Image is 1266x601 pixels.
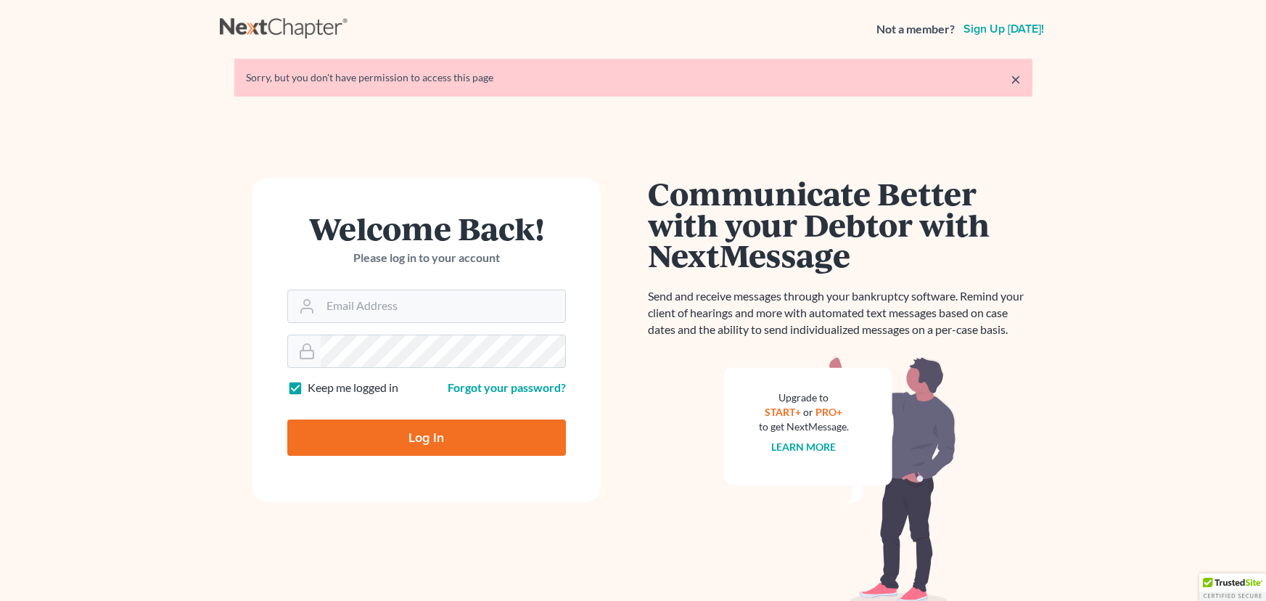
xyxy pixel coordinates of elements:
div: TrustedSite Certified [1199,573,1266,601]
a: Sign up [DATE]! [961,23,1047,35]
h1: Communicate Better with your Debtor with NextMessage [648,178,1032,271]
h1: Welcome Back! [287,213,566,244]
div: Sorry, but you don't have permission to access this page [246,70,1021,85]
div: Upgrade to [759,391,849,405]
a: Forgot your password? [448,380,566,394]
a: START+ [765,406,801,418]
div: to get NextMessage. [759,420,849,434]
strong: Not a member? [876,21,955,38]
p: Please log in to your account [287,250,566,266]
span: or [803,406,813,418]
a: PRO+ [815,406,842,418]
label: Keep me logged in [308,380,398,396]
input: Log In [287,420,566,456]
p: Send and receive messages through your bankruptcy software. Remind your client of hearings and mo... [648,288,1032,338]
a: Learn more [771,441,836,453]
input: Email Address [321,290,565,322]
a: × [1011,70,1021,88]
